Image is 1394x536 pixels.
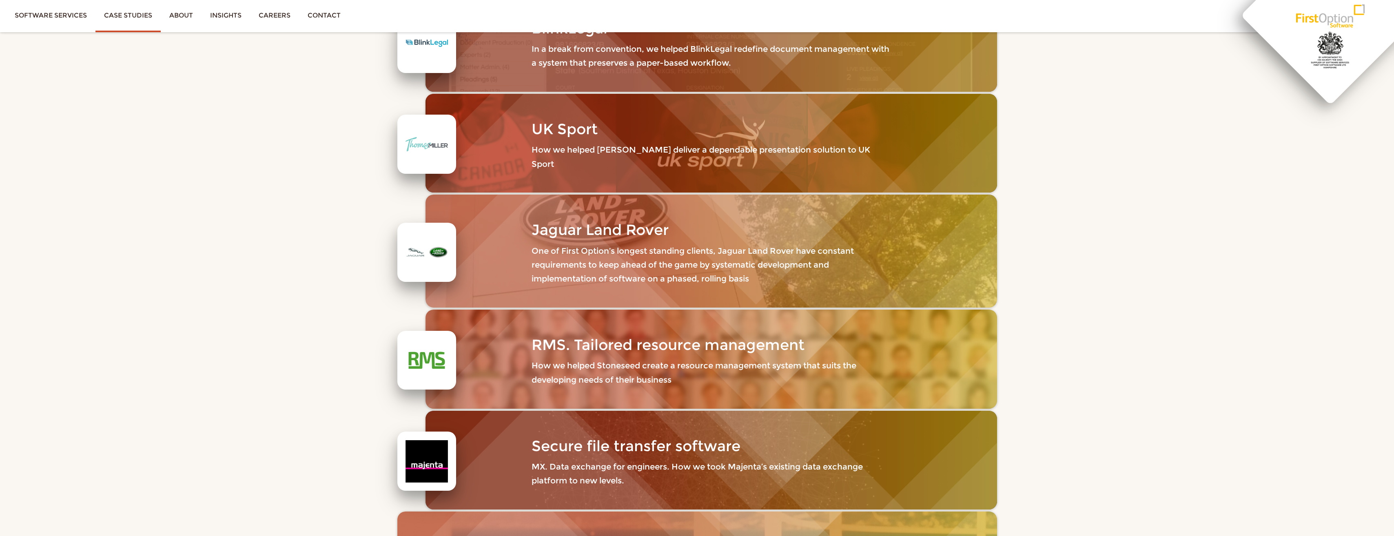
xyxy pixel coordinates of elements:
[532,438,891,454] h3: Secure file transfer software
[426,310,997,408] a: RMS. Tailored resource management How we helped Stoneseed create a resource management system tha...
[426,195,997,308] a: Jaguar Land Rover One of First Option’s longest standing clients, Jaguar Land Rover have constant...
[532,42,891,70] p: In a break from convention, we helped BlinkLegal redefine document management with a system that ...
[532,20,891,37] h3: BlinkLegal
[426,411,997,509] a: Secure file transfer software MX. Data exchange for engineers. How we took Majenta’s existing dat...
[532,121,891,137] h3: UK Sport
[532,244,891,286] p: One of First Option’s longest standing clients, Jaguar Land Rover have constant requirements to k...
[532,222,891,238] h3: Jaguar Land Rover
[532,143,891,171] p: How we helped [PERSON_NAME] deliver a dependable presentation solution to UK Sport
[532,359,891,387] p: How we helped Stoneseed create a resource management system that suits the developing needs of th...
[532,337,891,353] h3: RMS. Tailored resource management
[532,460,891,488] p: MX. Data exchange for engineers. How we took Majenta’s existing data exchange platform to new lev...
[426,94,997,193] a: UK Sport How we helped [PERSON_NAME] deliver a dependable presentation solution to UK Sport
